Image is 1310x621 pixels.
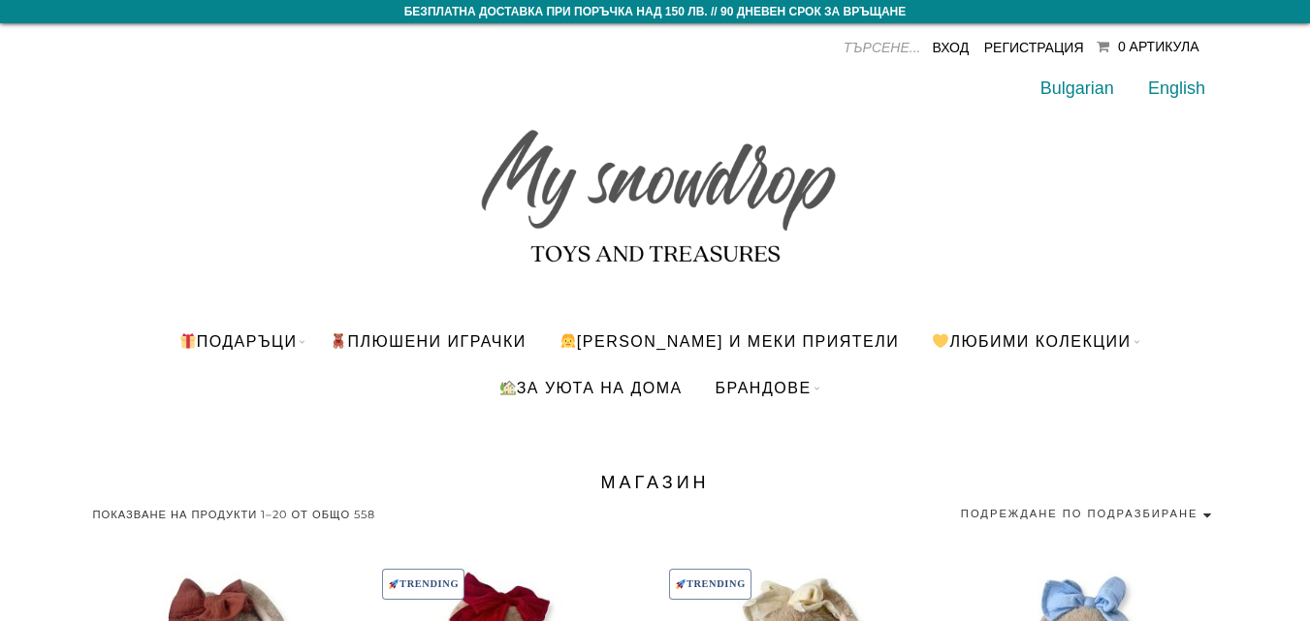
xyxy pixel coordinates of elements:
[471,95,840,279] img: My snowdrop
[775,33,920,62] input: ТЪРСЕНЕ...
[315,318,540,364] a: ПЛЮШЕНИ ИГРАЧКИ
[545,318,914,364] a: [PERSON_NAME] и меки приятели
[1097,39,1199,54] a: 0 Артикула
[164,318,311,364] a: Подаръци
[1040,78,1114,98] a: Bulgarian
[961,501,1218,527] select: Поръчка
[932,40,1083,55] a: Вход Регистрация
[180,333,196,349] img: 🎁
[933,333,948,349] img: 💛
[93,469,1218,496] h1: МАГАЗИН
[560,333,576,349] img: 👧
[917,318,1145,364] a: Любими Колекции
[484,364,696,411] a: За уюта на дома
[331,333,346,349] img: 🧸
[93,501,376,528] p: Показване на продукти 1–20 от общо 558
[701,364,826,411] a: БРАНДОВЕ
[1118,39,1199,54] div: 0 Артикула
[1148,78,1205,98] a: English
[500,380,516,395] img: 🏡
